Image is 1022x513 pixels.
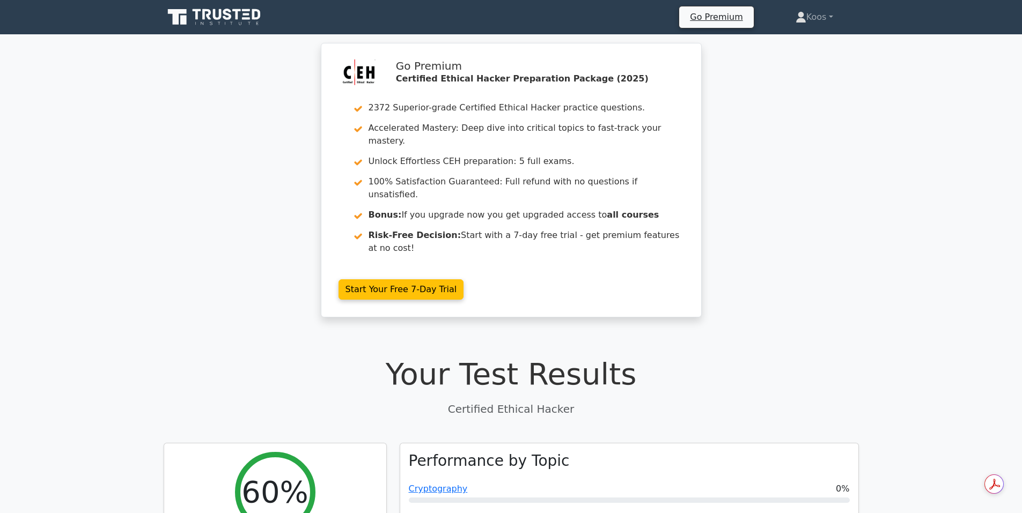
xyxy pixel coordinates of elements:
a: Cryptography [409,484,468,494]
a: Go Premium [683,10,749,24]
a: Koos [770,6,859,28]
p: Certified Ethical Hacker [164,401,859,417]
h2: 60% [241,474,308,510]
span: 0% [836,482,849,495]
h1: Your Test Results [164,356,859,392]
h3: Performance by Topic [409,452,570,470]
a: Start Your Free 7-Day Trial [339,279,464,300]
